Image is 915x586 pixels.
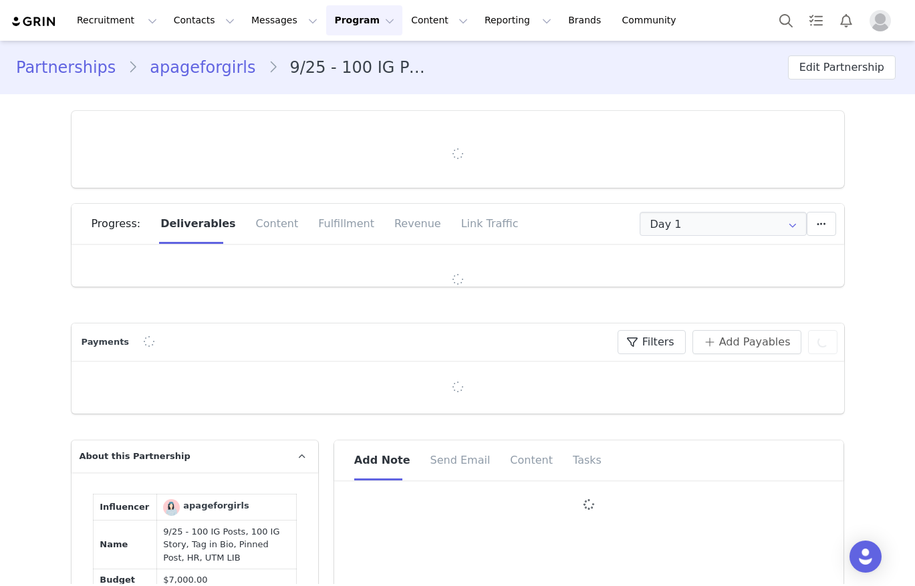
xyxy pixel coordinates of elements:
[510,454,553,466] span: Content
[308,204,384,244] div: Fulfillment
[849,541,882,573] div: Open Intercom Messenger
[451,204,519,244] div: Link Traffic
[403,5,476,35] button: Content
[870,10,891,31] img: placeholder-profile.jpg
[16,55,128,80] a: Partnerships
[163,499,180,516] img: apageforgirls
[384,204,451,244] div: Revenue
[78,335,136,349] div: Payments
[246,204,309,244] div: Content
[771,5,801,35] button: Search
[150,204,245,244] div: Deliverables
[642,334,674,350] span: Filters
[640,212,807,236] input: Select
[93,494,156,521] td: Influencer
[326,5,402,35] button: Program
[430,454,491,466] span: Send Email
[163,575,207,585] span: $7,000.00
[69,5,165,35] button: Recruitment
[801,5,831,35] a: Tasks
[573,454,602,466] span: Tasks
[618,330,686,354] button: Filters
[93,521,156,569] td: Name
[692,330,801,354] button: Add Payables
[166,5,243,35] button: Contacts
[788,55,896,80] button: Edit Partnership
[477,5,559,35] button: Reporting
[560,5,613,35] a: Brands
[138,55,267,80] a: apageforgirls
[862,10,904,31] button: Profile
[243,5,325,35] button: Messages
[80,450,190,463] span: About this Partnership
[831,5,861,35] button: Notifications
[92,204,151,244] div: Progress:
[614,5,690,35] a: Community
[156,521,296,569] td: 9/25 - 100 IG Posts, 100 IG Story, Tag in Bio, Pinned Post, HR, UTM LIB
[163,499,249,516] a: apageforgirls
[11,15,57,28] img: grin logo
[354,454,410,466] span: Add Note
[183,499,249,512] div: apageforgirls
